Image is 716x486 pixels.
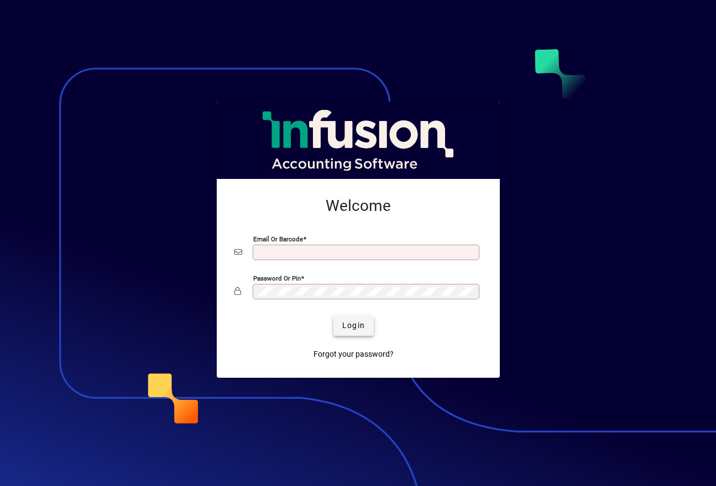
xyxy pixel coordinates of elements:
[253,274,301,282] mat-label: Password or Pin
[313,348,394,360] span: Forgot your password?
[309,345,398,364] a: Forgot your password?
[234,197,482,215] h2: Welcome
[253,235,303,242] mat-label: Email or Barcode
[333,316,374,336] button: Login
[342,320,365,331] span: Login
